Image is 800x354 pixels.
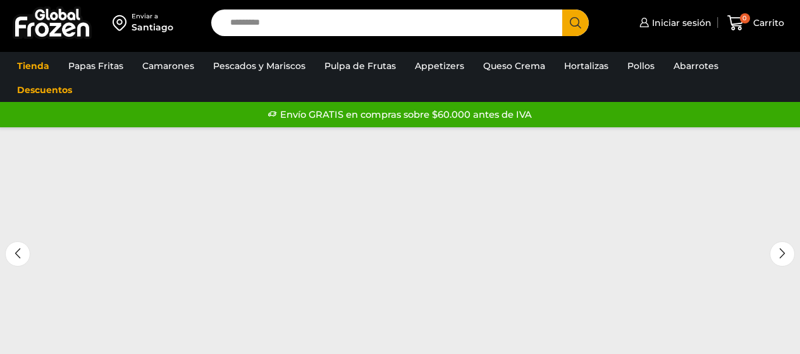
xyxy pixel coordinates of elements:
div: Previous slide [5,241,30,267]
img: address-field-icon.svg [113,12,132,34]
a: 0 Carrito [724,8,787,38]
a: Pulpa de Frutas [318,54,402,78]
a: Iniciar sesión [636,10,711,35]
a: Descuentos [11,78,78,102]
span: Iniciar sesión [649,16,711,29]
a: Pescados y Mariscos [207,54,312,78]
span: 0 [740,13,750,23]
a: Pollos [621,54,661,78]
span: Carrito [750,16,784,29]
a: Appetizers [409,54,471,78]
a: Queso Crema [477,54,551,78]
a: Tienda [11,54,56,78]
div: Santiago [132,21,173,34]
a: Camarones [136,54,200,78]
div: Next slide [770,241,795,267]
div: Enviar a [132,12,173,21]
button: Search button [562,9,589,36]
a: Hortalizas [558,54,615,78]
a: Abarrotes [667,54,725,78]
a: Papas Fritas [62,54,130,78]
